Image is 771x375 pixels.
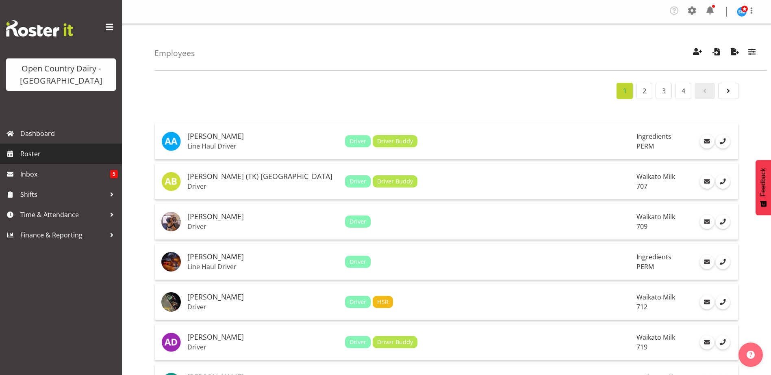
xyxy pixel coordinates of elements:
a: Email Employee [700,295,714,309]
span: 709 [636,222,647,231]
span: Ingredients [636,132,671,141]
span: Waikato Milk [636,172,675,181]
span: Driver [350,217,366,226]
img: steve-webb7510.jpg [737,7,747,17]
p: Driver [187,303,339,311]
p: Driver [187,182,339,190]
button: Create Employees [689,44,706,62]
span: 707 [636,182,647,191]
span: Ingredients [636,252,671,261]
button: Export Employees [726,44,743,62]
h5: [PERSON_NAME] [187,132,339,140]
a: Email Employee [700,215,714,229]
a: Call Employee [716,215,730,229]
a: Email Employee [700,175,714,189]
span: PERM [636,262,654,271]
span: PERM [636,142,654,151]
img: amrik-singh03ac6be936c81c43ac146ad11541ec6c.png [161,292,181,312]
span: HSR [377,297,389,306]
button: Filter Employees [743,44,760,62]
a: Email Employee [700,255,714,269]
img: help-xxl-2.png [747,351,755,359]
span: 719 [636,343,647,351]
span: Waikato Milk [636,212,675,221]
a: Page 0. [695,83,715,99]
a: Call Employee [716,175,730,189]
span: Feedback [760,168,767,196]
a: Call Employee [716,134,730,149]
h5: [PERSON_NAME] [187,333,339,341]
span: Driver [350,338,366,347]
a: Page 4. [675,83,691,99]
h5: [PERSON_NAME] [187,253,339,261]
p: Line Haul Driver [187,142,339,150]
a: Call Employee [716,335,730,349]
span: Driver Buddy [377,137,413,146]
img: amba-swann7ed9d8112a71dfd9dade164ec80c2a42.png [161,252,181,272]
span: Finance & Reporting [20,229,106,241]
a: Email Employee [700,134,714,149]
a: Email Employee [700,335,714,349]
h5: [PERSON_NAME] [187,213,339,221]
span: Driver [350,297,366,306]
h4: Employees [154,49,195,58]
h5: [PERSON_NAME] (TK) [GEOGRAPHIC_DATA] [187,172,339,181]
a: Call Employee [716,295,730,309]
a: Call Employee [716,255,730,269]
img: andrew-de-lautour10099.jpg [161,332,181,352]
span: Driver Buddy [377,338,413,347]
p: Driver [187,222,339,231]
span: Driver [350,137,366,146]
div: Open Country Dairy - [GEOGRAPHIC_DATA] [14,62,108,87]
span: Inbox [20,168,110,180]
img: Rosterit website logo [6,20,73,37]
p: Driver [187,343,339,351]
span: 5 [110,170,118,178]
button: Import Employees [708,44,725,62]
a: Page 2. [718,83,738,99]
img: alex-barclayd877fa5d6d91228f431b11d7c95ff4e8.png [161,212,181,231]
span: Driver Buddy [377,177,413,186]
span: Driver [350,257,366,266]
a: Page 3. [656,83,672,99]
span: Dashboard [20,127,118,140]
span: Waikato Milk [636,333,675,342]
img: alan-bedford8161.jpg [161,172,181,191]
span: 712 [636,302,647,311]
p: Line Haul Driver [187,263,339,271]
button: Feedback - Show survey [756,160,771,215]
span: Waikato Milk [636,293,675,302]
span: Time & Attendance [20,209,106,221]
span: Roster [20,148,118,160]
a: Page 2. [636,83,652,99]
span: Driver [350,177,366,186]
span: Shifts [20,188,106,200]
img: abhilash-antony8160.jpg [161,131,181,151]
h5: [PERSON_NAME] [187,293,339,301]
